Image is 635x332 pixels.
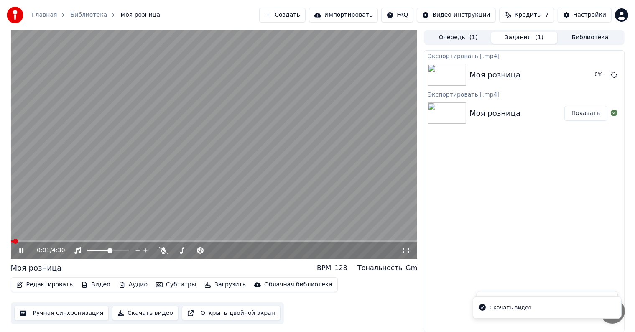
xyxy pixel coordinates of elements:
button: Показать [564,106,607,121]
button: Загрузить [201,279,249,291]
button: Субтитры [153,279,199,291]
div: Скачать видео [490,304,532,312]
button: Открыть двойной экран [182,306,281,321]
span: ( 1 ) [469,33,478,42]
div: 128 [335,263,348,273]
button: Скачать видео [112,306,179,321]
div: Моя розница [11,262,62,274]
span: 4:30 [52,246,65,255]
div: Gm [405,263,417,273]
img: youka [7,7,23,23]
span: Кредиты [515,11,542,19]
button: Видео-инструкции [417,8,495,23]
nav: breadcrumb [32,11,160,19]
button: Настройки [558,8,612,23]
button: Создать [259,8,305,23]
span: 0:01 [37,246,50,255]
div: 0 % [595,72,607,78]
a: Библиотека [70,11,107,19]
button: Кредиты7 [499,8,554,23]
button: Импортировать [309,8,378,23]
div: Настройки [573,11,606,19]
div: Моя розница [469,107,520,119]
button: Очередь [425,32,491,44]
div: Экспортировать [.mp4] [424,89,624,99]
div: Экспортировать [.mp4] [424,51,624,61]
div: Моя розница [469,69,520,81]
div: Облачная библиотека [264,281,332,289]
button: Задания [491,32,557,44]
a: Главная [32,11,57,19]
div: / [37,246,57,255]
button: FAQ [381,8,413,23]
button: Редактировать [13,279,77,291]
span: 7 [545,11,549,19]
button: Аудио [115,279,151,291]
button: Ручная синхронизация [14,306,109,321]
button: Видео [78,279,114,291]
span: ( 1 ) [535,33,543,42]
span: Моя розница [120,11,160,19]
div: Тональность [357,263,402,273]
button: Библиотека [557,32,623,44]
div: BPM [317,263,331,273]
